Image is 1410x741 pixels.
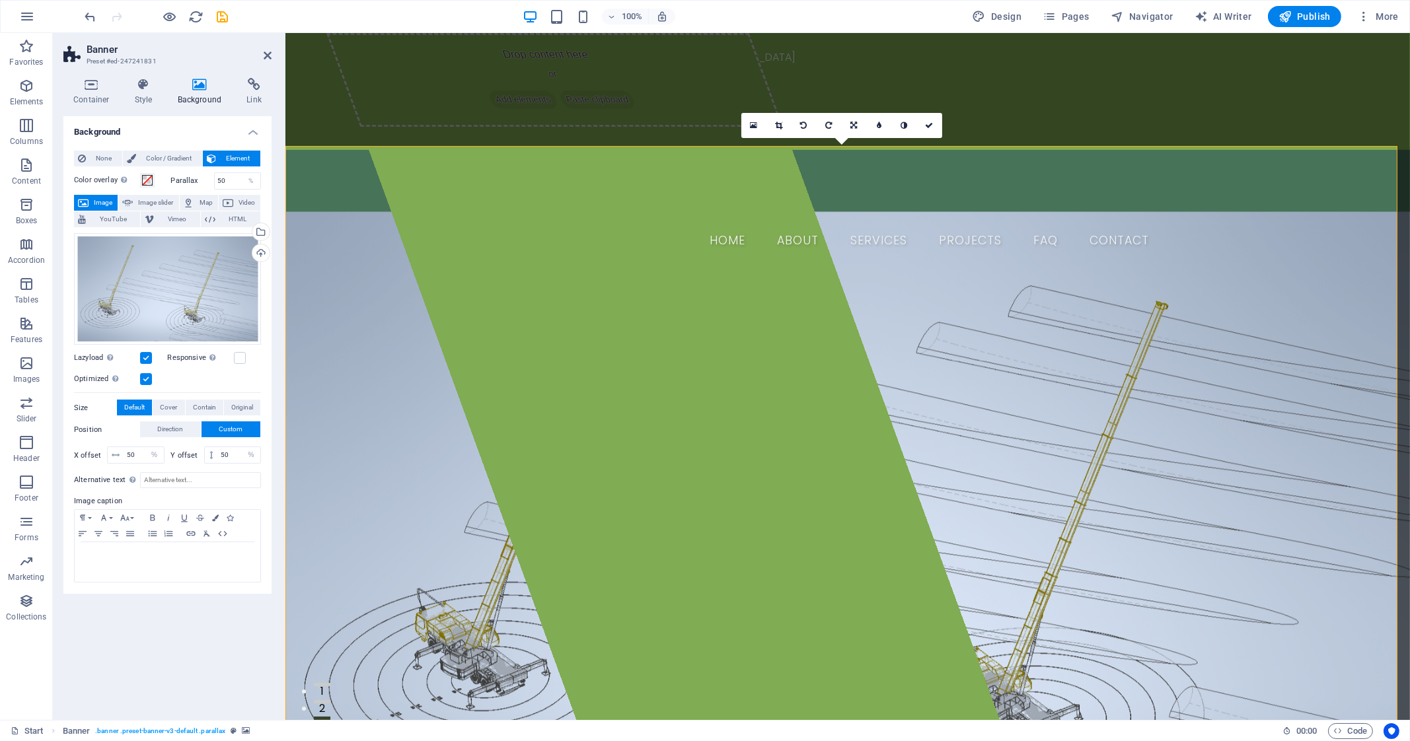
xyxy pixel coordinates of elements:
span: Image slider [137,195,174,211]
button: Clear Formatting [199,526,215,542]
a: Select files from the file manager, stock photos, or upload file(s) [741,113,766,138]
label: Size [74,400,117,416]
button: Image slider [118,195,178,211]
i: On resize automatically adjust zoom level to fit chosen device. [656,11,668,22]
button: Direction [140,421,201,437]
label: Lazyload [74,350,140,366]
a: Click to cancel selection. Double-click to open Pages [11,723,44,739]
span: Video [237,195,256,211]
label: Parallax [171,177,214,184]
span: Pages [1043,10,1089,23]
span: Original [231,400,253,415]
i: Save (Ctrl+S) [215,9,231,24]
label: X offset [74,452,107,459]
a: Rotate left 90° [792,113,817,138]
button: Insert Link [183,526,199,542]
button: 1 [28,650,45,653]
span: Default [124,400,145,415]
button: Font Family [96,510,117,526]
span: Paste clipboard [272,57,352,76]
a: Confirm ( Ctrl ⏎ ) [917,113,942,138]
button: Custom [202,421,260,437]
button: HTML [215,526,231,542]
h4: Container [63,78,125,106]
p: Images [13,374,40,384]
span: 00 00 [1296,723,1317,739]
button: undo [83,9,98,24]
button: Underline (Ctrl+U) [176,510,192,526]
div: Design (Ctrl+Alt+Y) [967,6,1027,27]
label: Responsive [168,350,234,366]
span: Add elements [202,57,274,76]
span: Contain [193,400,216,415]
p: Header [13,453,40,464]
button: Italic (Ctrl+I) [161,510,176,526]
a: +353 (87) [250,33,864,61]
h3: Preset #ed-247241831 [87,55,245,67]
button: AI Writer [1189,6,1257,27]
span: Navigator [1111,10,1173,23]
button: Align Justify [122,526,138,542]
nav: breadcrumb [63,723,250,739]
label: Optimized [74,371,140,387]
p: Forms [15,532,38,543]
label: Color overlay [74,172,140,188]
span: Publish [1279,10,1331,23]
span: Cover [160,400,177,415]
span: HTML [219,211,256,227]
span: Click to select. Double-click to edit [63,723,91,739]
span: Design [973,10,1022,23]
button: 3 [28,684,45,687]
button: 2 [28,667,45,670]
a: Greyscale [892,113,917,138]
span: None [90,151,118,166]
span: Direction [158,421,184,437]
button: Paragraph Format [75,510,96,526]
button: Contain [186,400,223,415]
i: This element is a customizable preset [231,727,237,734]
span: YouTube [90,211,136,227]
span: Vimeo [158,211,196,227]
p: Slider [17,413,37,424]
button: HTML [201,211,260,227]
span: Image [93,195,114,211]
h4: Background [168,78,237,106]
button: Ordered List [161,526,176,542]
a: Rotate right 90° [817,113,842,138]
h4: Background [63,116,272,140]
button: Vimeo [141,211,200,227]
button: Align Center [91,526,106,542]
button: Navigator [1105,6,1179,27]
button: reload [188,9,204,24]
input: Alternative text... [140,472,261,488]
span: Map [198,195,214,211]
button: Original [224,400,260,415]
span: : [1306,726,1308,736]
a: Blur [867,113,892,138]
h6: Session time [1282,723,1317,739]
i: This element contains a background [242,727,250,734]
span: Code [1334,723,1367,739]
a: Change orientation [842,113,867,138]
button: Icons [223,510,237,526]
button: YouTube [74,211,140,227]
div: MainPhotoCranes-SbD3Fk7LXIR2aQOPM_Uk3g.bmp [74,233,261,345]
label: Position [74,422,140,438]
button: Publish [1268,6,1341,27]
p: Features [11,334,42,345]
button: Cover [153,400,184,415]
p: Columns [10,136,43,147]
i: Reload page [189,9,204,24]
button: More [1352,6,1404,27]
button: Pages [1037,6,1094,27]
h2: Banner [87,44,272,55]
button: Design [967,6,1027,27]
a: Crop mode [766,113,792,138]
button: Color / Gradient [123,151,202,166]
button: Colors [208,510,223,526]
span: AI Writer [1195,10,1252,23]
span: . banner .preset-banner-v3-default .parallax [95,723,225,739]
button: save [215,9,231,24]
button: Unordered List [145,526,161,542]
button: 100% [602,9,649,24]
